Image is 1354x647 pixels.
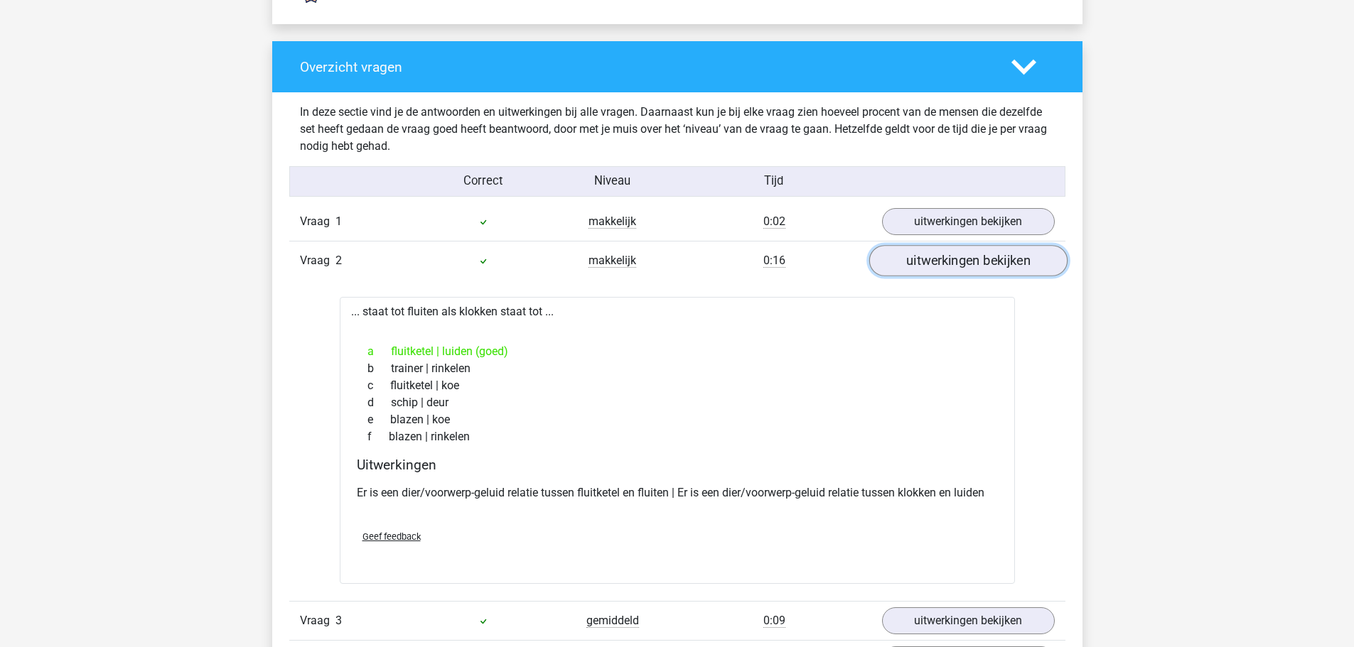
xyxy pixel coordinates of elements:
div: schip | deur [357,394,998,411]
span: Vraag [300,252,335,269]
div: blazen | rinkelen [357,428,998,445]
span: 0:16 [763,254,785,268]
span: Vraag [300,612,335,629]
div: In deze sectie vind je de antwoorden en uitwerkingen bij alle vragen. Daarnaast kun je bij elke v... [289,104,1065,155]
a: uitwerkingen bekijken [882,607,1055,634]
a: uitwerkingen bekijken [882,208,1055,235]
h4: Uitwerkingen [357,457,998,473]
span: a [367,343,391,360]
span: 3 [335,614,342,627]
span: 0:02 [763,214,785,229]
span: f [367,428,389,445]
div: Niveau [548,173,677,190]
span: c [367,377,390,394]
span: d [367,394,391,411]
div: Tijd [677,173,871,190]
span: gemiddeld [586,614,639,628]
div: blazen | koe [357,411,998,428]
div: trainer | rinkelen [357,360,998,377]
div: ... staat tot fluiten als klokken staat tot ... [340,297,1015,584]
a: uitwerkingen bekijken [869,245,1067,276]
div: Correct [419,173,548,190]
h4: Overzicht vragen [300,59,990,75]
span: 1 [335,214,342,228]
span: 2 [335,254,342,267]
span: b [367,360,391,377]
span: Geef feedback [362,531,421,542]
span: 0:09 [763,614,785,628]
div: fluitketel | luiden (goed) [357,343,998,360]
p: Er is een dier/voorwerp-geluid relatie tussen fluitketel en fluiten | Er is een dier/voorwerp-gel... [357,484,998,501]
div: fluitketel | koe [357,377,998,394]
span: makkelijk [589,254,636,268]
span: Vraag [300,213,335,230]
span: makkelijk [589,214,636,229]
span: e [367,411,390,428]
